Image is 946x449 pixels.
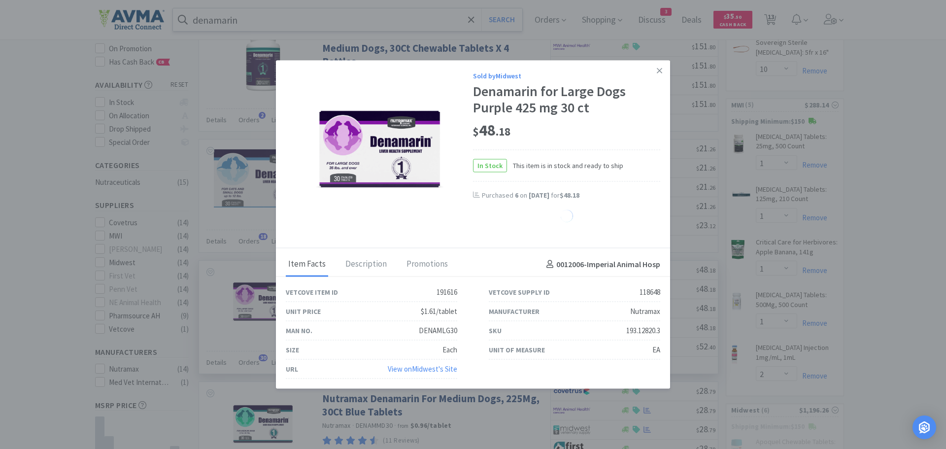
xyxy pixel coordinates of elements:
div: Purchased on for [482,190,660,200]
a: View onMidwest's Site [388,364,457,374]
div: Unit of Measure [489,345,545,355]
span: This item is in stock and ready to ship [507,160,623,171]
div: 193.12820.3 [626,325,660,337]
div: Man No. [286,325,312,336]
span: 48 [473,120,510,140]
div: 191616 [437,286,457,298]
h4: 0012006 - Imperial Animal Hosp [542,258,660,271]
span: $48.18 [560,190,579,199]
div: 118648 [640,286,660,298]
div: Nutramax [630,306,660,317]
div: Vetcove Item ID [286,287,338,298]
div: Vetcove Supply ID [489,287,550,298]
div: EA [652,344,660,356]
span: $ [473,125,479,138]
div: Size [286,345,299,355]
div: Sold by Midwest [473,70,660,81]
span: [DATE] [529,190,549,199]
span: 6 [515,190,518,199]
div: SKU [489,325,502,336]
span: In Stock [473,159,507,172]
div: Each [442,344,457,356]
div: Item Facts [286,252,328,277]
div: Description [343,252,389,277]
div: $1.61/tablet [421,306,457,317]
span: . 18 [496,125,510,138]
img: b592be57f54f49769eec886477558ffb.png [315,87,443,215]
div: Unit Price [286,306,321,317]
div: DENAMLG30 [419,325,457,337]
div: Open Intercom Messenger [912,415,936,439]
div: Denamarin for Large Dogs Purple 425 mg 30 ct [473,83,660,116]
div: URL [286,364,298,375]
div: Manufacturer [489,306,540,317]
div: Promotions [404,252,450,277]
